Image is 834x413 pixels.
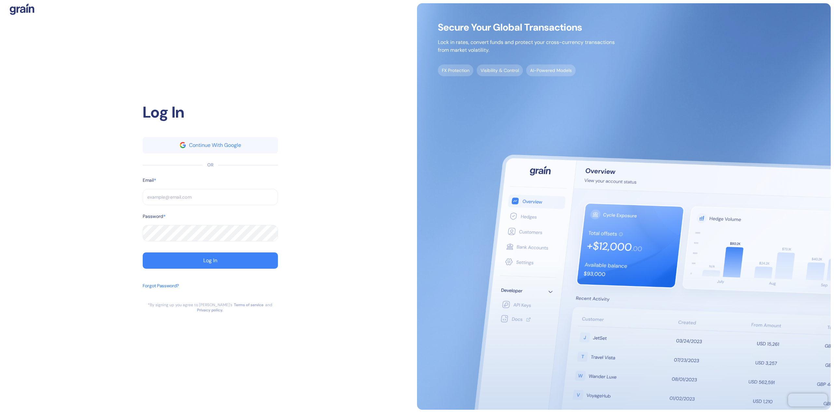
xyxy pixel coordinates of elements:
[180,142,186,148] img: google
[526,64,576,76] span: AI-Powered Models
[148,302,232,307] div: *By signing up you agree to [PERSON_NAME]’s
[234,302,264,307] a: Terms of service
[143,252,278,269] button: Log In
[265,302,272,307] div: and
[438,64,473,76] span: FX Protection
[207,162,213,168] div: OR
[438,38,615,54] p: Lock in rates, convert funds and protect your cross-currency transactions from market volatility.
[143,137,278,153] button: googleContinue With Google
[417,3,831,410] img: signup-main-image
[438,24,615,31] span: Secure Your Global Transactions
[189,143,241,148] div: Continue With Google
[143,282,179,289] div: Forgot Password?
[143,177,154,184] label: Email
[203,258,217,263] div: Log In
[143,189,278,205] input: example@email.com
[143,213,163,220] label: Password
[788,393,827,406] iframe: Chatra live chat
[10,3,34,15] img: logo
[477,64,523,76] span: Visibility & Control
[143,279,179,302] button: Forgot Password?
[143,101,278,124] div: Log In
[197,307,223,313] a: Privacy policy.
